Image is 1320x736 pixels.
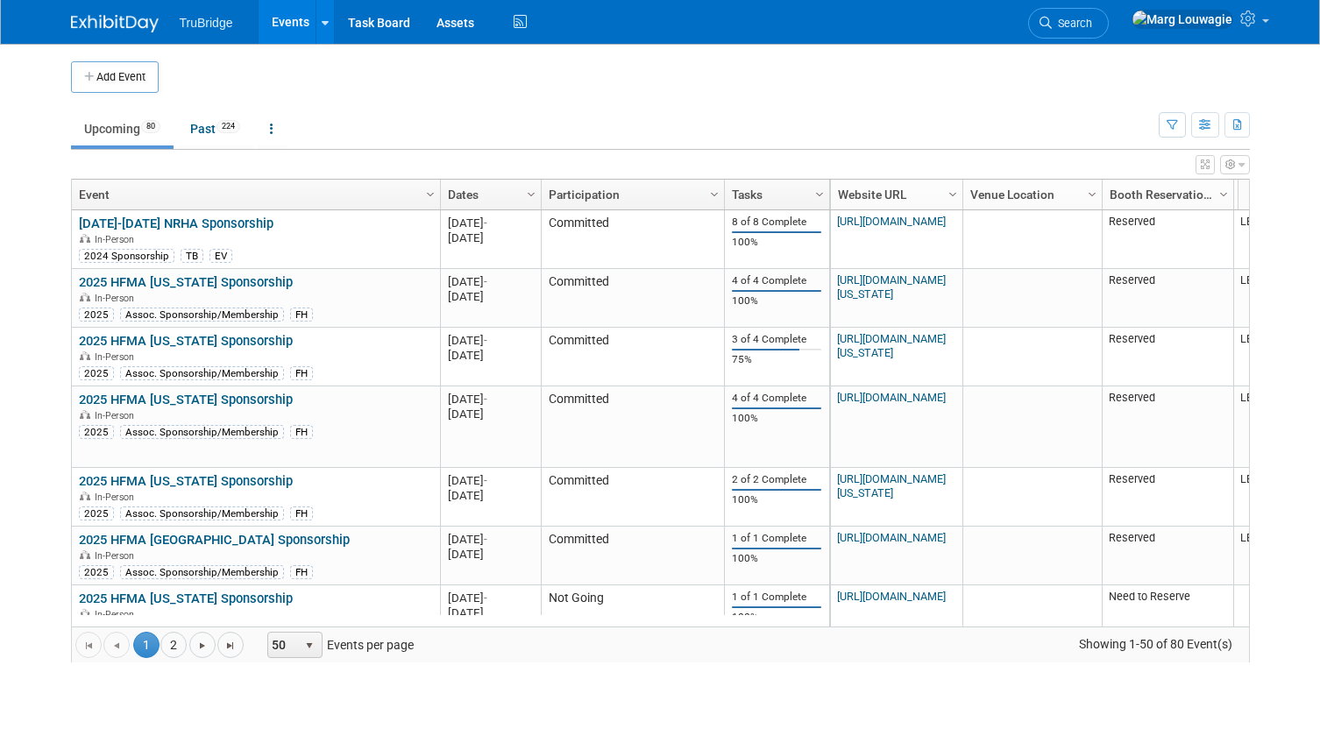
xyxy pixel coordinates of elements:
[177,112,253,145] a: Past224
[732,552,821,565] div: 100%
[524,188,538,202] span: Column Settings
[707,188,721,202] span: Column Settings
[79,274,293,290] a: 2025 HFMA [US_STATE] Sponsorship
[1102,210,1233,269] td: Reserved
[95,234,139,245] span: In-Person
[1110,180,1222,209] a: Booth Reservation Status
[95,351,139,363] span: In-Person
[80,351,90,360] img: In-Person Event
[79,565,114,579] div: 2025
[732,236,821,249] div: 100%
[837,273,946,301] a: [URL][DOMAIN_NAME][US_STATE]
[541,210,724,269] td: Committed
[79,308,114,322] div: 2025
[133,632,160,658] span: 1
[80,410,90,419] img: In-Person Event
[120,366,284,380] div: Assoc. Sponsorship/Membership
[837,215,946,228] a: [URL][DOMAIN_NAME]
[1052,17,1092,30] span: Search
[448,392,533,407] div: [DATE]
[1102,328,1233,386] td: Reserved
[1102,468,1233,527] td: Reserved
[732,180,818,209] a: Tasks
[484,393,487,406] span: -
[302,639,316,653] span: select
[245,632,431,658] span: Events per page
[448,407,533,421] div: [DATE]
[79,506,114,520] div: 2025
[448,333,533,348] div: [DATE]
[732,473,821,486] div: 2 of 2 Complete
[268,633,298,657] span: 50
[95,609,139,620] span: In-Person
[79,425,114,439] div: 2025
[837,590,946,603] a: [URL][DOMAIN_NAME]
[484,591,487,605] span: -
[837,531,946,544] a: [URL][DOMAIN_NAME]
[448,532,533,547] div: [DATE]
[216,120,240,133] span: 224
[80,492,90,500] img: In-Person Event
[1028,8,1109,39] a: Search
[95,293,139,304] span: In-Person
[838,180,951,209] a: Website URL
[71,112,174,145] a: Upcoming80
[732,493,821,506] div: 100%
[290,366,313,380] div: FH
[732,412,821,425] div: 100%
[1102,527,1233,585] td: Reserved
[1217,188,1231,202] span: Column Settings
[79,473,293,489] a: 2025 HFMA [US_STATE] Sponsorship
[80,293,90,301] img: In-Person Event
[71,15,159,32] img: ExhibitDay
[448,289,533,304] div: [DATE]
[103,632,130,658] a: Go to the previous page
[1102,269,1233,328] td: Reserved
[75,632,102,658] a: Go to the first page
[732,333,821,346] div: 3 of 4 Complete
[943,180,962,206] a: Column Settings
[120,308,284,322] div: Assoc. Sponsorship/Membership
[448,605,533,620] div: [DATE]
[448,547,533,562] div: [DATE]
[1102,585,1233,644] td: Need to Reserve
[120,565,284,579] div: Assoc. Sponsorship/Membership
[79,180,429,209] a: Event
[421,180,440,206] a: Column Settings
[95,550,139,562] span: In-Person
[448,473,533,488] div: [DATE]
[79,591,293,606] a: 2025 HFMA [US_STATE] Sponsorship
[484,216,487,230] span: -
[813,188,827,202] span: Column Settings
[541,269,724,328] td: Committed
[224,639,238,653] span: Go to the last page
[549,180,713,209] a: Participation
[732,274,821,287] div: 4 of 4 Complete
[423,188,437,202] span: Column Settings
[448,591,533,605] div: [DATE]
[71,61,159,93] button: Add Event
[522,180,541,206] a: Column Settings
[95,410,139,421] span: In-Person
[79,392,293,407] a: 2025 HFMA [US_STATE] Sponsorship
[120,425,284,439] div: Assoc. Sponsorship/Membership
[484,533,487,546] span: -
[209,249,232,263] div: EV
[448,348,533,363] div: [DATE]
[1214,180,1233,206] a: Column Settings
[837,472,946,499] a: [URL][DOMAIN_NAME][US_STATE]
[195,639,209,653] span: Go to the next page
[1102,386,1233,468] td: Reserved
[705,180,724,206] a: Column Settings
[541,386,724,468] td: Committed
[732,611,821,624] div: 100%
[484,474,487,487] span: -
[970,180,1090,209] a: Venue Location
[448,180,529,209] a: Dates
[541,468,724,527] td: Committed
[290,565,313,579] div: FH
[181,249,203,263] div: TB
[448,488,533,503] div: [DATE]
[448,216,533,230] div: [DATE]
[732,353,821,366] div: 75%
